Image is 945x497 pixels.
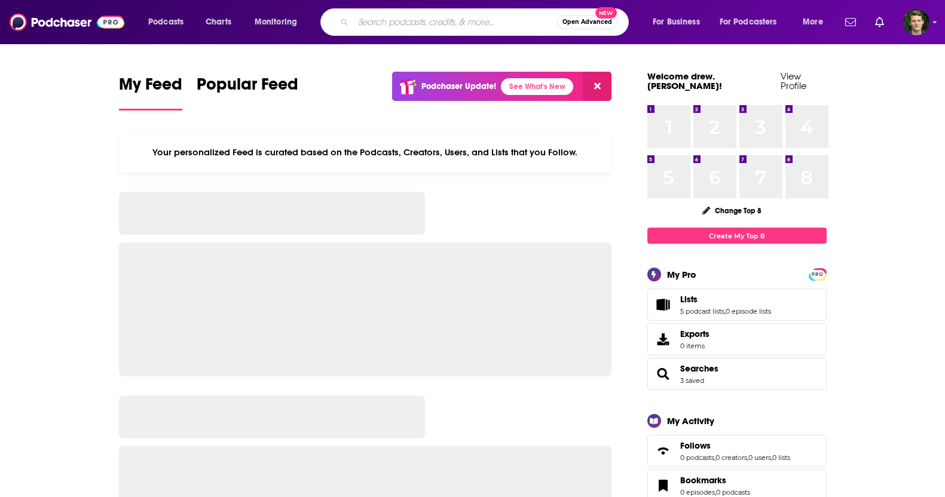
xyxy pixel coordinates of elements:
a: Searches [652,366,675,382]
span: Follows [680,440,711,451]
button: open menu [712,13,794,32]
button: open menu [246,13,313,32]
span: Lists [647,289,827,321]
a: Show notifications dropdown [840,12,861,32]
a: Create My Top 8 [647,228,827,244]
button: open menu [140,13,199,32]
span: Searches [647,358,827,390]
a: Show notifications dropdown [870,12,889,32]
a: Exports [647,323,827,355]
button: open menu [794,13,838,32]
span: , [771,453,772,462]
span: , [747,453,748,462]
span: PRO [811,270,825,279]
span: , [714,453,715,462]
button: Change Top 8 [695,203,769,218]
a: 0 episode lists [726,307,771,315]
button: open menu [644,13,715,32]
img: User Profile [903,9,929,35]
a: 5 podcast lists [680,307,724,315]
span: New [595,7,617,19]
span: Exports [680,329,709,339]
a: Follows [680,440,790,451]
a: Bookmarks [680,475,750,486]
span: Exports [652,331,675,348]
a: 0 lists [772,453,790,462]
span: Lists [680,294,698,305]
p: Podchaser Update! [421,81,496,91]
span: Charts [206,14,231,30]
span: More [803,14,823,30]
input: Search podcasts, credits, & more... [353,13,557,32]
a: My Feed [119,74,182,111]
a: PRO [811,269,825,278]
button: Show profile menu [903,9,929,35]
a: 0 podcasts [680,453,714,462]
div: My Pro [667,269,696,280]
img: Podchaser - Follow, Share and Rate Podcasts [10,11,124,33]
a: Searches [680,363,718,374]
a: Lists [652,296,675,313]
span: Open Advanced [562,19,612,25]
a: Bookmarks [652,477,675,494]
div: Your personalized Feed is curated based on the Podcasts, Creators, Users, and Lists that you Follow. [119,132,612,173]
span: My Feed [119,74,182,102]
span: Follows [647,435,827,467]
a: 0 creators [715,453,747,462]
button: Open AdvancedNew [557,15,617,29]
a: 3 saved [680,376,704,385]
a: 0 users [748,453,771,462]
span: Podcasts [148,14,184,30]
a: 0 episodes [680,488,715,496]
span: Logged in as drew.kilman [903,9,929,35]
span: , [715,488,716,496]
span: For Podcasters [720,14,777,30]
a: See What's New [501,78,573,95]
a: View Profile [781,70,806,91]
a: Lists [680,294,771,305]
a: Popular Feed [197,74,298,111]
span: , [724,307,726,315]
a: Charts [198,13,238,32]
a: 0 podcasts [716,488,750,496]
span: Bookmarks [680,475,726,486]
span: For Business [653,14,700,30]
span: Monitoring [255,14,297,30]
div: My Activity [667,415,714,427]
a: Welcome drew.[PERSON_NAME]! [647,70,722,91]
span: 0 items [680,342,709,350]
a: Follows [652,443,675,459]
span: Popular Feed [197,74,298,102]
div: Search podcasts, credits, & more... [332,8,640,36]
